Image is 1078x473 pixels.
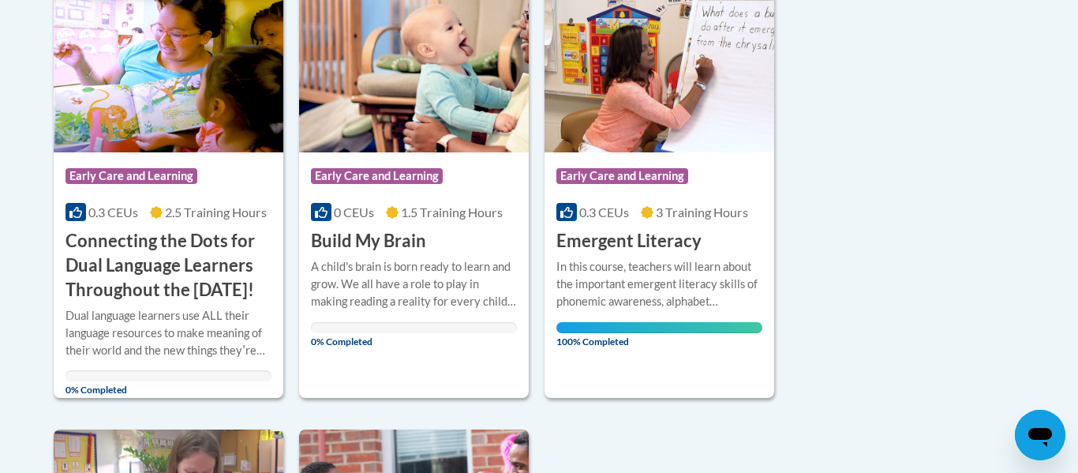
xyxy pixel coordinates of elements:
h3: Build My Brain [311,229,426,253]
div: Your progress [556,322,762,333]
div: Dual language learners use ALL their language resources to make meaning of their world and the ne... [66,307,271,359]
span: 1.5 Training Hours [401,205,503,220]
span: Early Care and Learning [556,168,688,184]
div: In this course, teachers will learn about the important emergent literacy skills of phonemic awar... [556,258,762,310]
span: 0.3 CEUs [579,205,629,220]
span: 100% Completed [556,322,762,347]
span: 0.3 CEUs [88,205,138,220]
span: 2.5 Training Hours [165,205,267,220]
iframe: Button to launch messaging window [1015,410,1065,460]
span: Early Care and Learning [66,168,197,184]
span: 3 Training Hours [656,205,748,220]
span: Early Care and Learning [311,168,443,184]
h3: Emergent Literacy [556,229,702,253]
h3: Connecting the Dots for Dual Language Learners Throughout the [DATE]! [66,229,271,302]
span: 0 CEUs [334,205,374,220]
div: A child's brain is born ready to learn and grow. We all have a role to play in making reading a r... [311,258,517,310]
